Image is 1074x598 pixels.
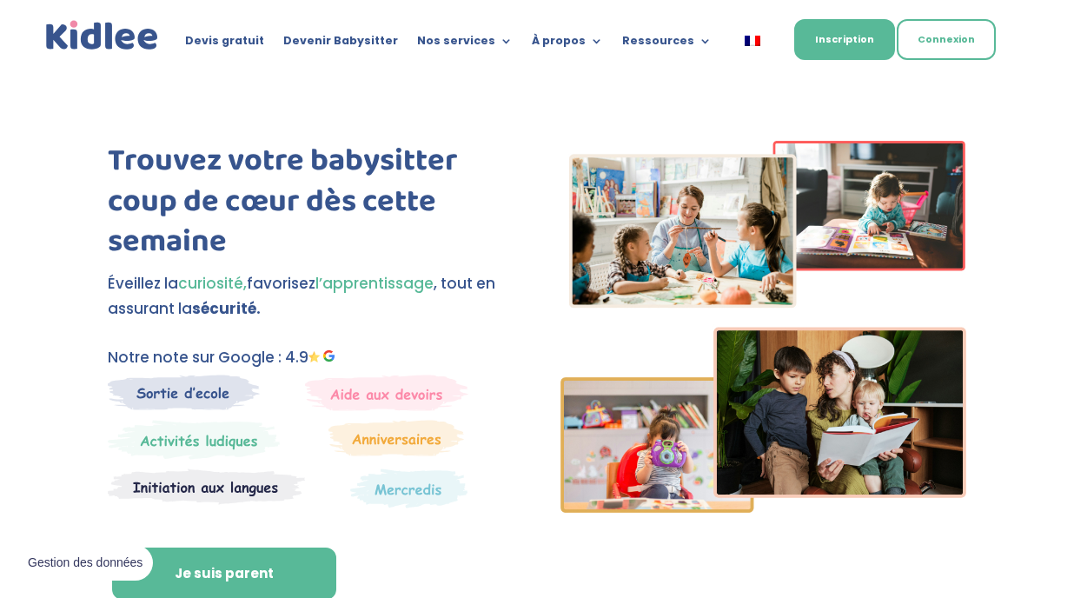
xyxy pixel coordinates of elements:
img: Imgs-2 [560,141,966,513]
p: Éveillez la favorisez , tout en assurant la [108,271,514,322]
a: Devenir Babysitter [283,35,398,54]
img: Français [745,36,760,46]
h1: Trouvez votre babysitter coup de cœur dès cette semaine [108,141,514,271]
img: logo_kidlee_bleu [43,17,161,54]
img: weekends [305,375,468,411]
a: Devis gratuit [185,35,264,54]
p: Notre note sur Google : 4.9 [108,345,514,370]
span: Gestion des données [28,555,143,571]
img: Atelier thematique [108,468,305,505]
a: Ressources [622,35,712,54]
img: Anniversaire [328,420,464,456]
a: Connexion [897,19,996,60]
a: Inscription [794,19,895,60]
img: Thematique [350,468,467,508]
span: l’apprentissage [315,273,434,294]
img: Sortie decole [108,375,260,410]
strong: sécurité. [192,298,261,319]
a: Nos services [417,35,513,54]
button: Gestion des données [17,545,153,581]
img: Mercredi [108,420,280,460]
a: À propos [532,35,603,54]
span: curiosité, [178,273,247,294]
a: Kidlee Logo [43,17,161,54]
